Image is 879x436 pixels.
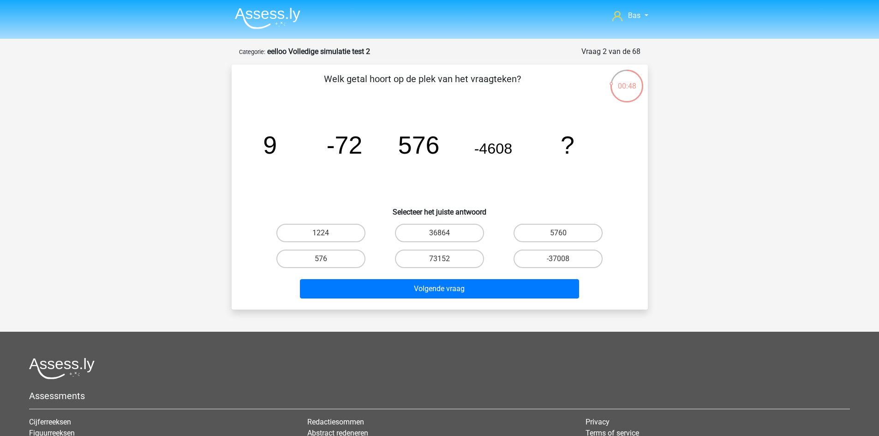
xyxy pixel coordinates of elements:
[581,46,640,57] div: Vraag 2 van de 68
[235,7,300,29] img: Assessly
[610,69,644,92] div: 00:48
[586,418,610,426] a: Privacy
[514,250,603,268] label: -37008
[263,131,277,159] tspan: 9
[307,418,364,426] a: Redactiesommen
[276,224,365,242] label: 1224
[276,250,365,268] label: 576
[628,11,640,20] span: Bas
[246,200,633,216] h6: Selecteer het juiste antwoord
[474,140,512,157] tspan: -4608
[561,131,574,159] tspan: ?
[239,48,265,55] small: Categorie:
[246,72,598,100] p: Welk getal hoort op de plek van het vraagteken?
[300,279,579,299] button: Volgende vraag
[29,358,95,379] img: Assessly logo
[395,250,484,268] label: 73152
[395,224,484,242] label: 36864
[267,47,370,56] strong: eelloo Volledige simulatie test 2
[29,418,71,426] a: Cijferreeksen
[609,10,652,21] a: Bas
[514,224,603,242] label: 5760
[398,131,439,159] tspan: 576
[29,390,850,401] h5: Assessments
[326,131,362,159] tspan: -72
